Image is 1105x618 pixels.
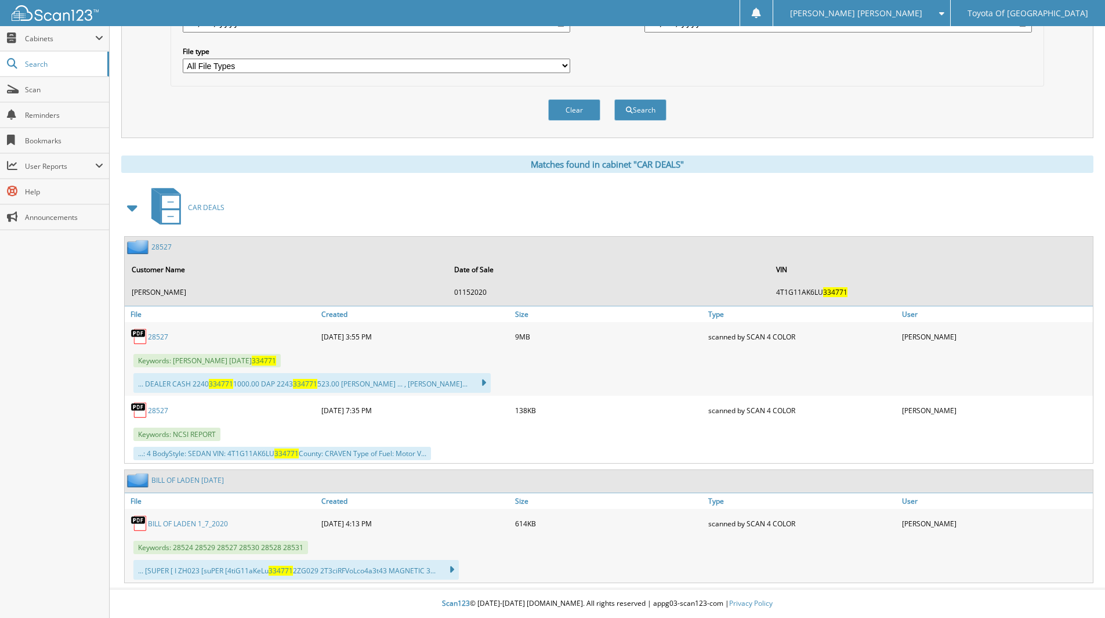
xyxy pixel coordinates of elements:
[144,185,224,230] a: CAR DEALS
[133,354,281,367] span: Keywords: [PERSON_NAME] [DATE]
[548,99,600,121] button: Clear
[968,10,1088,17] span: Toyota Of [GEOGRAPHIC_DATA]
[25,85,103,95] span: Scan
[25,212,103,222] span: Announcements
[318,493,512,509] a: Created
[512,306,706,322] a: Size
[125,493,318,509] a: File
[25,136,103,146] span: Bookmarks
[133,373,491,393] div: ... DEALER CASH 2240 1000.00 DAP 2243 523.00 [PERSON_NAME] ... , [PERSON_NAME]...
[770,283,1092,302] td: 4T1G11AK6LU
[705,512,899,535] div: scanned by SCAN 4 COLOR
[133,428,220,441] span: Keywords: NCSI REPORT
[318,306,512,322] a: Created
[188,203,224,212] span: CAR DEALS
[127,473,151,487] img: folder2.png
[705,325,899,348] div: scanned by SCAN 4 COLOR
[151,242,172,252] a: 28527
[131,328,148,345] img: PDF.png
[148,406,168,415] a: 28527
[293,379,317,389] span: 334771
[131,515,148,532] img: PDF.png
[318,399,512,422] div: [DATE] 7:35 PM
[110,590,1105,618] div: © [DATE]-[DATE] [DOMAIN_NAME]. All rights reserved | appg03-scan123-com |
[148,332,168,342] a: 28527
[148,519,228,529] a: BILL OF LADEN 1_7_2020
[133,447,431,460] div: ...: 4 BodyStyle: SEDAN VIN: 4T1G11AK6LU County: CRAVEN Type of Fuel: Motor V...
[512,512,706,535] div: 614KB
[318,512,512,535] div: [DATE] 4:13 PM
[25,187,103,197] span: Help
[252,356,276,366] span: 334771
[512,325,706,348] div: 9MB
[448,283,770,302] td: 01152020
[899,493,1093,509] a: User
[318,325,512,348] div: [DATE] 3:55 PM
[705,306,899,322] a: Type
[899,512,1093,535] div: [PERSON_NAME]
[770,258,1092,281] th: VIN
[25,110,103,120] span: Reminders
[183,46,570,56] label: File type
[899,399,1093,422] div: [PERSON_NAME]
[121,156,1093,173] div: Matches found in cabinet "CAR DEALS"
[126,258,447,281] th: Customer Name
[133,541,308,554] span: Keywords: 28524 28529 28527 28530 28528 28531
[790,10,922,17] span: [PERSON_NAME] [PERSON_NAME]
[127,240,151,254] img: folder2.png
[899,306,1093,322] a: User
[209,379,233,389] span: 334771
[133,560,459,580] div: ... [SUPER [ I ZH023 [suPER [4tiG11aKeLu 2ZG029 2T3ciRFVoLco4a3t43 MAGNETIC 3...
[823,287,847,297] span: 334771
[131,402,148,419] img: PDF.png
[25,34,95,44] span: Cabinets
[705,399,899,422] div: scanned by SCAN 4 COLOR
[705,493,899,509] a: Type
[25,59,102,69] span: Search
[442,598,470,608] span: Scan123
[448,258,770,281] th: Date of Sale
[729,598,773,608] a: Privacy Policy
[12,5,99,21] img: scan123-logo-white.svg
[125,306,318,322] a: File
[512,399,706,422] div: 138KB
[25,161,95,171] span: User Reports
[151,475,224,485] a: BILL OF LADEN [DATE]
[269,566,293,576] span: 334771
[126,283,447,302] td: [PERSON_NAME]
[512,493,706,509] a: Size
[274,449,299,458] span: 334771
[1047,562,1105,618] iframe: Chat Widget
[899,325,1093,348] div: [PERSON_NAME]
[614,99,666,121] button: Search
